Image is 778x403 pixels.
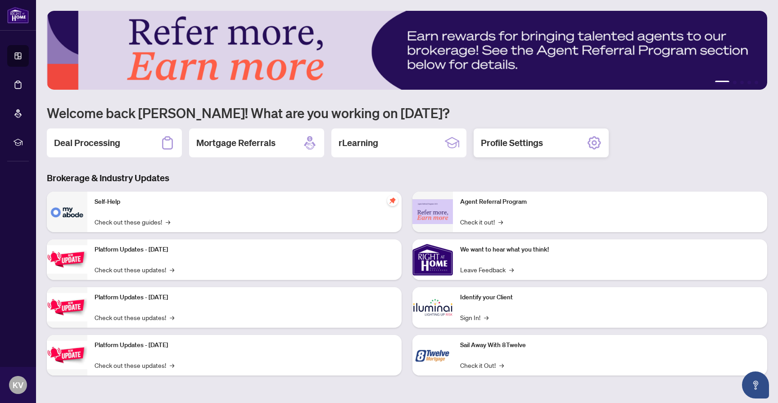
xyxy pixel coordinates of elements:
[95,293,394,302] p: Platform Updates - [DATE]
[484,312,489,322] span: →
[412,335,453,376] img: Sail Away With 8Twelve
[13,379,23,391] span: KV
[460,340,760,350] p: Sail Away With 8Twelve
[95,217,170,227] a: Check out these guides!→
[54,137,120,149] h2: Deal Processing
[170,265,174,275] span: →
[460,197,760,207] p: Agent Referral Program
[499,360,504,370] span: →
[47,104,767,121] h1: Welcome back [PERSON_NAME]! What are you working on [DATE]?
[47,11,767,90] img: Slide 0
[460,312,489,322] a: Sign In!→
[47,245,87,274] img: Platform Updates - July 21, 2025
[460,360,504,370] a: Check it Out!→
[460,265,514,275] a: Leave Feedback→
[412,199,453,224] img: Agent Referral Program
[460,245,760,255] p: We want to hear what you think!
[755,81,758,84] button: 5
[509,265,514,275] span: →
[47,192,87,232] img: Self-Help
[498,217,503,227] span: →
[387,195,398,206] span: pushpin
[95,265,174,275] a: Check out these updates!→
[740,81,744,84] button: 3
[412,239,453,280] img: We want to hear what you think!
[95,197,394,207] p: Self-Help
[95,312,174,322] a: Check out these updates!→
[742,371,769,398] button: Open asap
[166,217,170,227] span: →
[339,137,378,149] h2: rLearning
[95,340,394,350] p: Platform Updates - [DATE]
[412,287,453,328] img: Identify your Client
[7,7,29,23] img: logo
[47,341,87,369] img: Platform Updates - June 23, 2025
[95,360,174,370] a: Check out these updates!→
[95,245,394,255] p: Platform Updates - [DATE]
[747,81,751,84] button: 4
[47,293,87,321] img: Platform Updates - July 8, 2025
[170,312,174,322] span: →
[47,172,767,184] h3: Brokerage & Industry Updates
[733,81,737,84] button: 2
[170,360,174,370] span: →
[481,137,543,149] h2: Profile Settings
[460,293,760,302] p: Identify your Client
[715,81,729,84] button: 1
[196,137,276,149] h2: Mortgage Referrals
[460,217,503,227] a: Check it out!→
